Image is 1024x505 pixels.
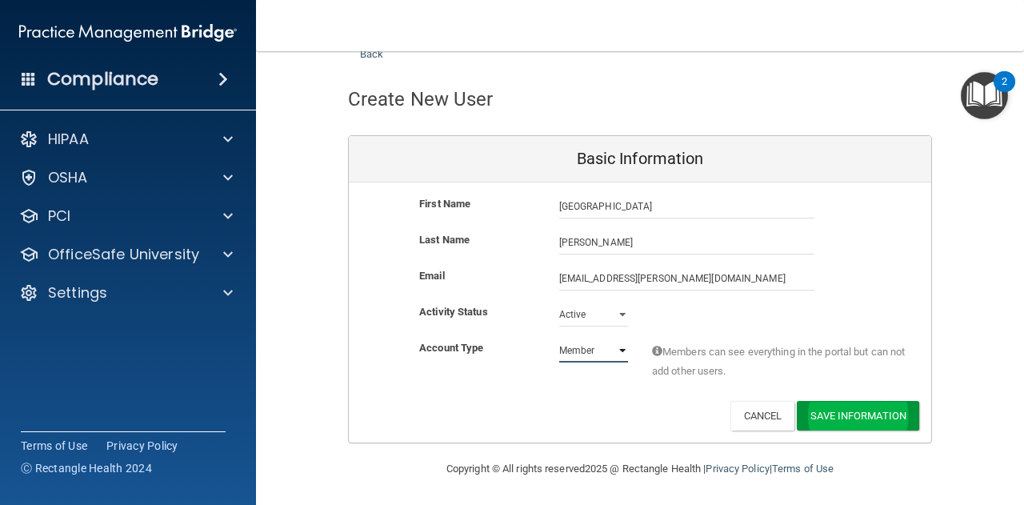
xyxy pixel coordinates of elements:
a: Back [360,29,383,60]
a: Settings [19,283,233,303]
button: Open Resource Center, 2 new notifications [961,72,1008,119]
img: PMB logo [19,17,237,49]
span: Ⓒ Rectangle Health 2024 [21,460,152,476]
a: PCI [19,206,233,226]
iframe: Drift Widget Chat Controller [944,395,1005,455]
p: OfficeSafe University [48,245,199,264]
a: Privacy Policy [106,438,178,454]
a: OfficeSafe University [19,245,233,264]
p: HIPAA [48,130,89,149]
b: Email [419,270,445,282]
b: Account Type [419,342,483,354]
p: OSHA [48,168,88,187]
p: PCI [48,206,70,226]
b: Last Name [419,234,470,246]
b: First Name [419,198,470,210]
a: OSHA [19,168,233,187]
a: Privacy Policy [706,463,769,475]
h4: Compliance [47,68,158,90]
p: Settings [48,283,107,303]
div: 2 [1002,82,1007,102]
div: Basic Information [349,136,931,182]
span: Members can see everything in the portal but can not add other users. [652,343,907,381]
button: Save Information [797,401,919,431]
a: Terms of Use [21,438,87,454]
h4: Create New User [348,89,494,110]
a: HIPAA [19,130,233,149]
a: Terms of Use [772,463,834,475]
b: Activity Status [419,306,488,318]
button: Cancel [730,401,795,431]
div: Copyright © All rights reserved 2025 @ Rectangle Health | | [348,443,932,495]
